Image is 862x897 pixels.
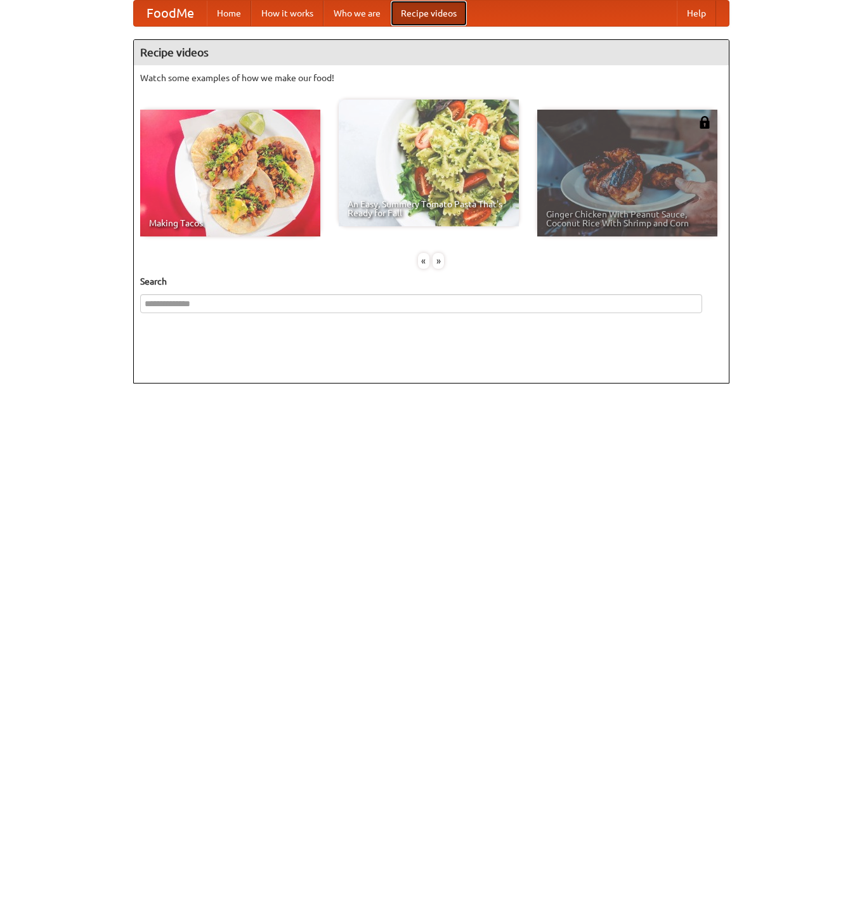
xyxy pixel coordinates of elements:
a: Home [207,1,251,26]
h4: Recipe videos [134,40,729,65]
p: Watch some examples of how we make our food! [140,72,722,84]
a: How it works [251,1,323,26]
a: Help [677,1,716,26]
a: Who we are [323,1,391,26]
a: FoodMe [134,1,207,26]
a: Making Tacos [140,110,320,236]
img: 483408.png [698,116,711,129]
span: An Easy, Summery Tomato Pasta That's Ready for Fall [348,200,510,217]
h5: Search [140,275,722,288]
a: Recipe videos [391,1,467,26]
div: » [433,253,444,269]
div: « [418,253,429,269]
a: An Easy, Summery Tomato Pasta That's Ready for Fall [339,100,519,226]
span: Making Tacos [149,219,311,228]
